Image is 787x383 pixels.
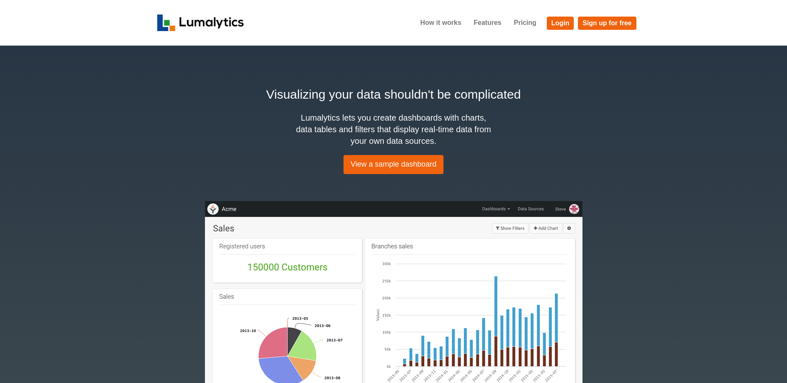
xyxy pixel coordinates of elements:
a: How it works [414,12,468,33]
a: Sign up for free [578,17,636,30]
h2: Visualizing your data shouldn't be complicated [157,85,630,104]
img: logo_v2-f34f87db3d4d9f5311d6c47995059ad6168825a3e1eb260e01c8041e89355404.png [157,15,244,31]
h4: Lumalytics lets you create dashboards with charts, data tables and filters that display real-time... [294,112,493,147]
a: Login [547,17,574,30]
a: Pricing [507,12,542,33]
a: View a sample dashboard [344,155,443,174]
a: Features [468,12,508,33]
